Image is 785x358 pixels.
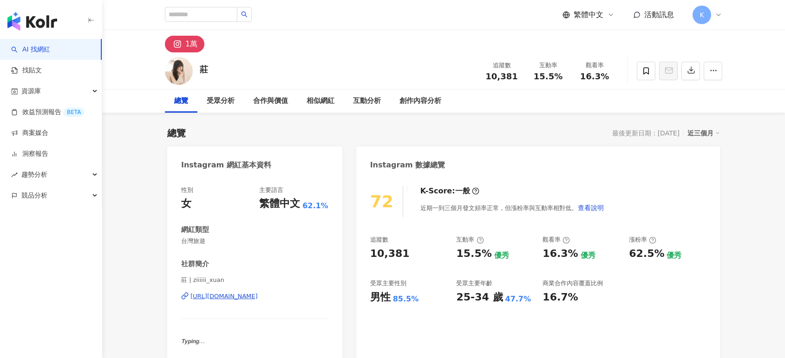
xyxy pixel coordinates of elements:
a: 找貼文 [11,66,42,75]
div: 1萬 [185,38,197,51]
div: 近三個月 [687,127,720,139]
div: 性別 [181,186,193,194]
img: logo [7,12,57,31]
div: 女 [181,197,191,211]
div: 受眾分析 [207,96,235,107]
button: 1萬 [165,36,204,52]
button: 查看說明 [577,198,604,217]
span: 競品分析 [21,185,47,206]
div: 追蹤數 [484,61,519,70]
span: 10,381 [485,71,517,81]
span: 趨勢分析 [21,164,47,185]
div: 總覽 [174,96,188,107]
div: 互動率 [530,61,566,70]
div: 繁體中文 [259,197,300,211]
div: 合作與價值 [253,96,288,107]
div: 85.5% [393,294,419,304]
span: 繁體中文 [574,10,603,20]
div: 相似網紅 [307,96,334,107]
span: K [700,10,704,20]
div: 優秀 [494,250,509,261]
div: 總覽 [167,127,186,140]
div: K-Score : [420,186,479,196]
div: 創作內容分析 [399,96,441,107]
div: 網紅類型 [181,225,209,235]
div: 主要語言 [259,186,283,194]
div: 受眾主要性別 [370,279,406,288]
span: 活動訊息 [644,10,674,19]
a: searchAI 找網紅 [11,45,50,54]
div: 近期一到三個月發文頻率正常，但漲粉率與互動率相對低。 [420,198,604,217]
span: 查看說明 [578,204,604,211]
div: 最後更新日期：[DATE] [612,129,680,137]
div: 觀看率 [577,61,612,70]
div: 一般 [455,186,470,196]
div: 10,381 [370,247,410,261]
a: 商案媒合 [11,128,48,138]
a: 效益預測報告BETA [11,108,85,117]
div: 社群簡介 [181,259,209,269]
div: 互動分析 [353,96,381,107]
span: 莊 | ziiiiii_xuan [181,276,328,284]
div: 受眾主要年齡 [456,279,492,288]
div: 16.3% [543,247,578,261]
div: 47.7% [505,294,531,304]
div: Instagram 數據總覽 [370,160,445,170]
span: 16.3% [580,72,609,81]
div: 追蹤數 [370,236,388,244]
div: 莊 [200,64,208,75]
div: 觀看率 [543,236,570,244]
div: 互動率 [456,236,484,244]
span: 資源庫 [21,81,41,102]
div: 男性 [370,290,391,305]
div: 15.5% [456,247,491,261]
span: rise [11,172,18,178]
span: 15.5% [534,72,563,81]
a: 洞察報告 [11,149,48,159]
div: 62.5% [629,247,664,261]
span: 62.1% [302,201,328,211]
div: 25-34 歲 [456,290,503,305]
div: Instagram 網紅基本資料 [181,160,271,170]
img: KOL Avatar [165,57,193,85]
div: 72 [370,192,393,211]
div: 商業合作內容覆蓋比例 [543,279,603,288]
div: [URL][DOMAIN_NAME] [190,292,258,300]
div: 漲粉率 [629,236,656,244]
span: 𝙏𝙮𝙥𝙞𝙣𝙜… [181,338,205,345]
a: [URL][DOMAIN_NAME] [181,292,328,300]
span: 台灣旅遊 [181,237,328,245]
div: 優秀 [667,250,681,261]
div: 16.7% [543,290,578,305]
span: search [241,11,248,18]
div: 優秀 [581,250,595,261]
